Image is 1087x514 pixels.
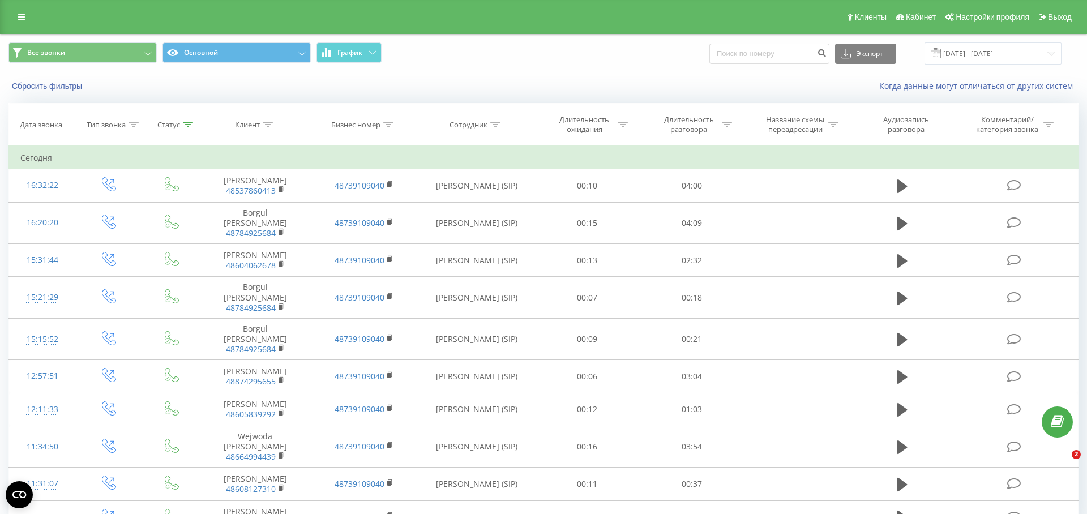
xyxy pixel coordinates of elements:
button: Open CMP widget [6,481,33,508]
a: 48784925684 [226,228,276,238]
td: 00:13 [535,244,639,277]
td: [PERSON_NAME] [201,244,310,277]
a: Когда данные могут отличаться от других систем [879,80,1079,91]
a: 48739109040 [335,180,384,191]
td: [PERSON_NAME] [201,360,310,393]
td: 00:09 [535,318,639,360]
td: [PERSON_NAME] [201,393,310,426]
td: 00:15 [535,202,639,244]
td: 00:12 [535,393,639,426]
td: [PERSON_NAME] (SIP) [418,169,535,202]
input: Поиск по номеру [709,44,829,64]
div: 16:32:22 [20,174,65,196]
a: 48739109040 [335,404,384,414]
td: 00:10 [535,169,639,202]
td: Wejwoda [PERSON_NAME] [201,426,310,468]
td: Borgul [PERSON_NAME] [201,202,310,244]
div: Бизнес номер [331,120,380,130]
a: 48604062678 [226,260,276,271]
td: [PERSON_NAME] (SIP) [418,202,535,244]
button: Сбросить фильтры [8,81,88,91]
iframe: Intercom live chat [1049,450,1076,477]
a: 48739109040 [335,371,384,382]
a: 48537860413 [226,185,276,196]
span: График [337,49,362,57]
td: [PERSON_NAME] (SIP) [418,277,535,319]
button: График [316,42,382,63]
a: 48784925684 [226,302,276,313]
td: [PERSON_NAME] [201,169,310,202]
a: 48784925684 [226,344,276,354]
td: 04:00 [639,169,743,202]
button: Экспорт [835,44,896,64]
td: [PERSON_NAME] (SIP) [418,244,535,277]
td: Borgul [PERSON_NAME] [201,318,310,360]
div: 15:31:44 [20,249,65,271]
td: Сегодня [9,147,1079,169]
td: 00:07 [535,277,639,319]
a: 48739109040 [335,333,384,344]
a: 48605839292 [226,409,276,419]
td: 02:32 [639,244,743,277]
a: 48664994439 [226,451,276,462]
td: 00:11 [535,468,639,500]
td: 00:16 [535,426,639,468]
div: Статус [157,120,180,130]
td: 03:54 [639,426,743,468]
a: 48739109040 [335,255,384,265]
td: [PERSON_NAME] (SIP) [418,360,535,393]
td: [PERSON_NAME] (SIP) [418,393,535,426]
td: 04:09 [639,202,743,244]
div: Длительность ожидания [554,115,615,134]
div: 15:15:52 [20,328,65,350]
span: Настройки профиля [956,12,1029,22]
div: 15:21:29 [20,286,65,309]
a: 48874295655 [226,376,276,387]
div: Комментарий/категория звонка [974,115,1041,134]
a: 48739109040 [335,292,384,303]
span: Клиенты [855,12,887,22]
span: Кабинет [906,12,936,22]
div: Аудиозапись разговора [870,115,943,134]
div: 12:11:33 [20,399,65,421]
div: Длительность разговора [658,115,719,134]
span: Выход [1048,12,1072,22]
td: 03:04 [639,360,743,393]
span: Все звонки [27,48,65,57]
td: [PERSON_NAME] (SIP) [418,426,535,468]
button: Все звонки [8,42,157,63]
td: 00:37 [639,468,743,500]
span: 2 [1072,450,1081,459]
div: Сотрудник [450,120,487,130]
div: Название схемы переадресации [765,115,825,134]
div: 11:31:07 [20,473,65,495]
button: Основной [162,42,311,63]
td: 00:06 [535,360,639,393]
td: Borgul [PERSON_NAME] [201,277,310,319]
td: [PERSON_NAME] [201,468,310,500]
a: 48739109040 [335,441,384,452]
td: [PERSON_NAME] (SIP) [418,468,535,500]
a: 48739109040 [335,217,384,228]
td: 00:18 [639,277,743,319]
div: Клиент [235,120,260,130]
div: 12:57:51 [20,365,65,387]
a: 48608127310 [226,483,276,494]
div: Дата звонка [20,120,62,130]
div: 16:20:20 [20,212,65,234]
td: [PERSON_NAME] (SIP) [418,318,535,360]
a: 48739109040 [335,478,384,489]
td: 01:03 [639,393,743,426]
div: 11:34:50 [20,436,65,458]
div: Тип звонка [87,120,126,130]
td: 00:21 [639,318,743,360]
